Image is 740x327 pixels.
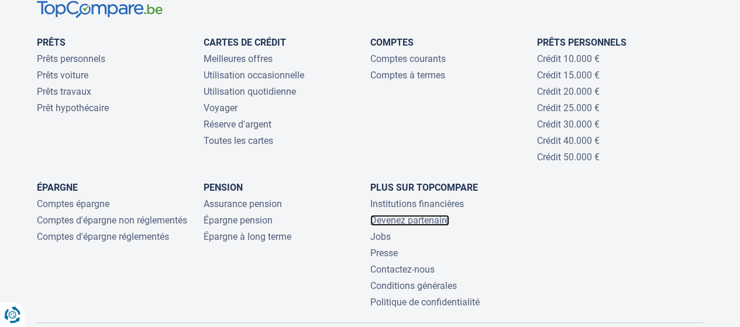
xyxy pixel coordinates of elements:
a: Épargne pension [204,215,273,226]
a: Prêts personnels [537,37,627,48]
a: Meilleures offres [204,53,273,64]
a: Crédit 15.000 € [537,70,600,81]
a: Prêts [37,37,66,48]
a: Crédit 50.000 € [537,152,600,163]
a: Comptes d'épargne non réglementés [37,215,187,226]
a: Crédit 20.000 € [537,86,600,97]
a: Comptes épargne [37,198,109,209]
a: Réserve d'argent [204,119,271,130]
a: Assurance pension [204,198,282,209]
a: Cartes de Crédit [204,37,286,48]
a: Voyager [204,102,238,113]
a: Contactez-nous [370,264,435,275]
a: Plus sur TopCompare [370,182,478,193]
img: TopCompare [37,1,163,19]
a: Crédit 10.000 € [537,53,600,64]
a: Jobs [370,231,391,242]
a: Comptes à termes [370,70,445,81]
a: Pension [204,182,243,193]
a: Utilisation occasionnelle [204,70,304,81]
a: Institutions financières [370,198,464,209]
a: Comptes d'épargne réglementés [37,231,169,242]
a: Politique de confidentialité [370,297,480,308]
a: Prêts travaux [37,86,91,97]
a: Épargne [37,182,78,193]
a: Utilisation quotidienne [204,86,296,97]
a: Prêts personnels [37,53,105,64]
a: Crédit 40.000 € [537,135,600,146]
a: Prêts voiture [37,70,88,81]
a: Crédit 25.000 € [537,102,600,113]
a: Prêt hypothécaire [37,102,109,113]
a: Toutes les cartes [204,135,273,146]
a: Crédit 30.000 € [537,119,600,130]
a: Épargne à long terme [204,231,291,242]
a: Devenez partenaire [370,215,449,226]
a: Comptes [370,37,414,48]
a: Comptes courants [370,53,446,64]
a: Presse [370,247,398,259]
a: Conditions générales [370,280,457,291]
